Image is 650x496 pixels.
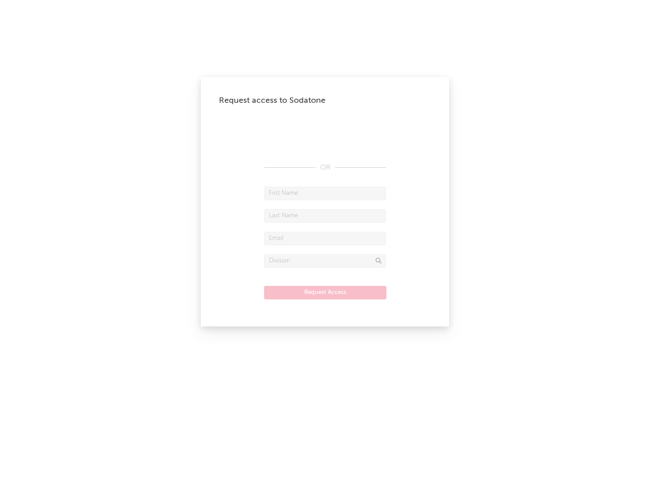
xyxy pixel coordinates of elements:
input: Email [264,232,386,245]
div: OR [264,162,386,173]
input: First Name [264,187,386,200]
input: Division [264,254,386,268]
button: Request Access [264,286,386,299]
input: Last Name [264,209,386,223]
div: Request access to Sodatone [219,95,431,106]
